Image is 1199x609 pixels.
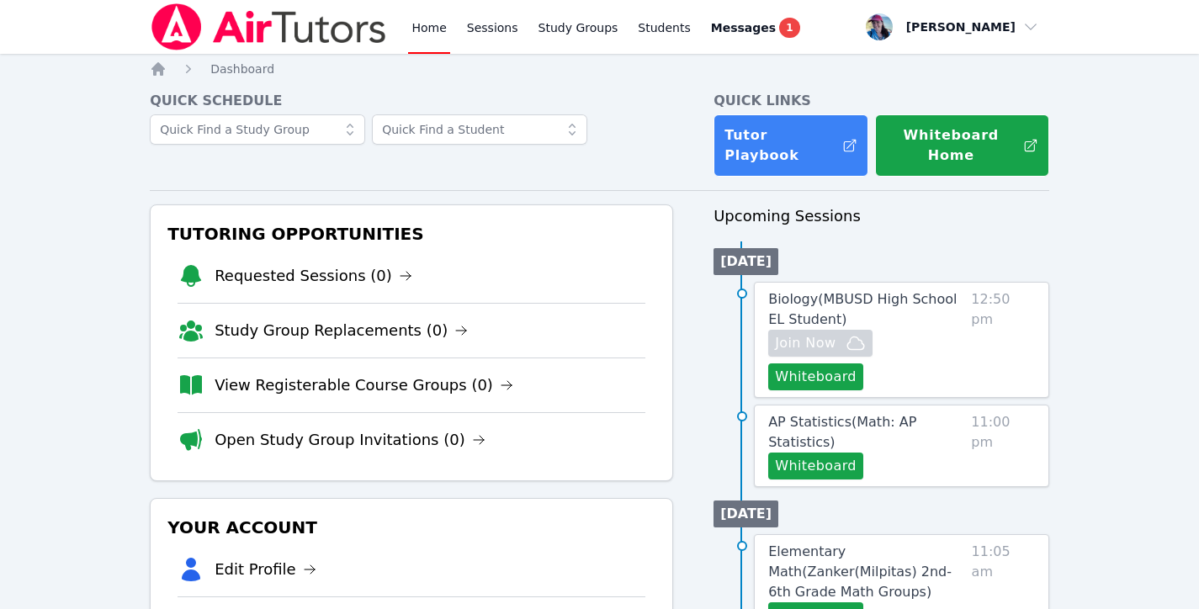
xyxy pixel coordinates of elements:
a: Study Group Replacements (0) [215,319,468,342]
a: Open Study Group Invitations (0) [215,428,485,452]
span: Dashboard [210,62,274,76]
h3: Your Account [164,512,659,543]
button: Join Now [768,330,873,357]
button: Whiteboard [768,453,863,479]
span: AP Statistics ( Math: AP Statistics ) [768,414,916,450]
span: Messages [711,19,776,36]
h3: Upcoming Sessions [714,204,1049,228]
li: [DATE] [714,500,778,527]
span: Biology ( MBUSD High School EL Student ) [768,291,957,327]
a: View Registerable Course Groups (0) [215,373,513,397]
span: 1 [779,18,799,38]
a: Biology(MBUSD High School EL Student) [768,289,964,330]
input: Quick Find a Student [372,114,587,145]
button: Whiteboard Home [875,114,1049,177]
a: Edit Profile [215,558,316,581]
h4: Quick Links [714,91,1049,111]
h4: Quick Schedule [150,91,673,111]
nav: Breadcrumb [150,61,1049,77]
img: Air Tutors [150,3,388,50]
span: 11:00 pm [971,412,1035,479]
input: Quick Find a Study Group [150,114,365,145]
h3: Tutoring Opportunities [164,219,659,249]
li: [DATE] [714,248,778,275]
span: 12:50 pm [971,289,1035,390]
a: Tutor Playbook [714,114,867,177]
a: Elementary Math(Zanker(Milpitas) 2nd-6th Grade Math Groups) [768,542,964,602]
a: AP Statistics(Math: AP Statistics) [768,412,964,453]
button: Whiteboard [768,363,863,390]
span: Elementary Math ( Zanker(Milpitas) 2nd-6th Grade Math Groups ) [768,543,952,600]
a: Dashboard [210,61,274,77]
span: Join Now [775,333,836,353]
a: Requested Sessions (0) [215,264,412,288]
